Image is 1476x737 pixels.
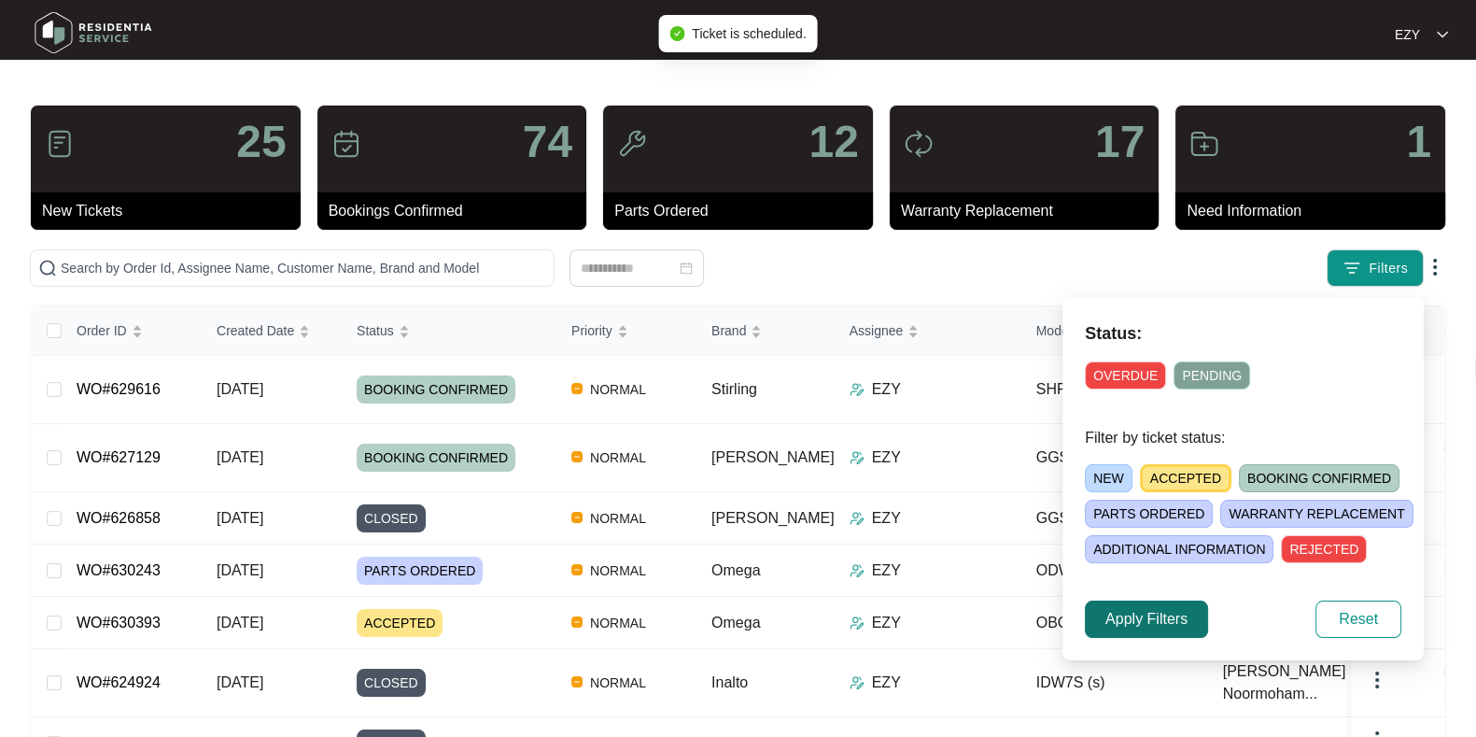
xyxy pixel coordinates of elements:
[42,200,301,222] p: New Tickets
[850,511,865,526] img: Assigner Icon
[872,378,901,401] p: EZY
[1085,601,1208,638] button: Apply Filters
[571,451,583,462] img: Vercel Logo
[1085,500,1213,528] span: PARTS ORDERED
[850,450,865,465] img: Assigner Icon
[1315,601,1401,638] button: Reset
[1095,120,1145,164] p: 17
[711,381,757,397] span: Stirling
[62,306,202,356] th: Order ID
[61,258,546,278] input: Search by Order Id, Assignee Name, Customer Name, Brand and Model
[1085,361,1166,390] span: OVERDUE
[1085,535,1273,563] span: ADDITIONAL INFORMATION
[669,26,684,41] span: check-circle
[77,320,127,341] span: Order ID
[1339,608,1378,631] span: Reset
[1406,120,1431,164] p: 1
[1021,356,1208,424] td: SHPD80S
[571,676,583,687] img: Vercel Logo
[583,378,654,401] span: NORMAL
[1369,259,1408,278] span: Filters
[217,449,263,465] span: [DATE]
[217,510,263,526] span: [DATE]
[711,615,760,631] span: Omega
[901,200,1160,222] p: Warranty Replacement
[357,669,426,697] span: CLOSED
[357,320,394,341] span: Status
[711,674,748,690] span: Inalto
[1085,320,1401,347] p: Status:
[1187,200,1445,222] p: Need Information
[1366,669,1388,691] img: dropdown arrow
[571,512,583,523] img: Vercel Logo
[1021,597,1208,649] td: OBO960X1
[357,376,515,404] span: BOOKING CONFIRMED
[357,444,515,472] span: BOOKING CONFIRMED
[711,510,835,526] span: [PERSON_NAME]
[1239,464,1399,492] span: BOOKING CONFIRMED
[850,563,865,578] img: Assigner Icon
[1021,306,1208,356] th: Model
[850,320,904,341] span: Assignee
[583,612,654,634] span: NORMAL
[236,120,286,164] p: 25
[571,617,583,628] img: Vercel Logo
[711,449,835,465] span: [PERSON_NAME]
[872,672,901,694] p: EZY
[331,129,361,159] img: icon
[523,120,572,164] p: 74
[1021,649,1208,717] td: IDW7S (s)
[583,507,654,530] span: NORMAL
[1085,464,1132,492] span: NEW
[1036,320,1072,341] span: Model
[850,616,865,631] img: Assigner Icon
[1021,492,1208,545] td: GGSDW6012S (s)
[77,674,161,690] a: WO#624924
[872,507,901,530] p: EZY
[217,674,263,690] span: [DATE]
[571,320,612,341] span: Priority
[45,129,75,159] img: icon
[77,562,161,578] a: WO#630243
[77,615,161,631] a: WO#630393
[1085,427,1401,449] p: Filter by ticket status:
[614,200,873,222] p: Parts Ordered
[342,306,556,356] th: Status
[1105,608,1188,631] span: Apply Filters
[692,26,806,41] span: Ticket is scheduled.
[1281,535,1367,563] span: REJECTED
[1342,259,1361,277] img: filter icon
[1021,424,1208,492] td: GGSUC908S.1
[872,612,901,634] p: EZY
[217,320,294,341] span: Created Date
[696,306,835,356] th: Brand
[872,560,901,582] p: EZY
[711,562,760,578] span: Omega
[28,5,159,61] img: residentia service logo
[583,446,654,469] span: NORMAL
[1395,25,1420,44] p: EZY
[77,510,161,526] a: WO#626858
[217,562,263,578] span: [DATE]
[1223,660,1371,705] span: [PERSON_NAME] Noormoham...
[904,129,934,159] img: icon
[850,382,865,397] img: Assigner Icon
[835,306,1021,356] th: Assignee
[1140,464,1231,492] span: ACCEPTED
[1021,545,1208,597] td: ODWF6012XCOM
[617,129,647,159] img: icon
[808,120,858,164] p: 12
[571,564,583,575] img: Vercel Logo
[1327,249,1424,287] button: filter iconFilters
[850,675,865,690] img: Assigner Icon
[77,449,161,465] a: WO#627129
[202,306,342,356] th: Created Date
[583,560,654,582] span: NORMAL
[38,259,57,277] img: search-icon
[1220,500,1413,528] span: WARRANTY REPLACEMENT
[1424,256,1446,278] img: dropdown arrow
[217,615,263,631] span: [DATE]
[583,672,654,694] span: NORMAL
[357,609,443,637] span: ACCEPTED
[711,320,746,341] span: Brand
